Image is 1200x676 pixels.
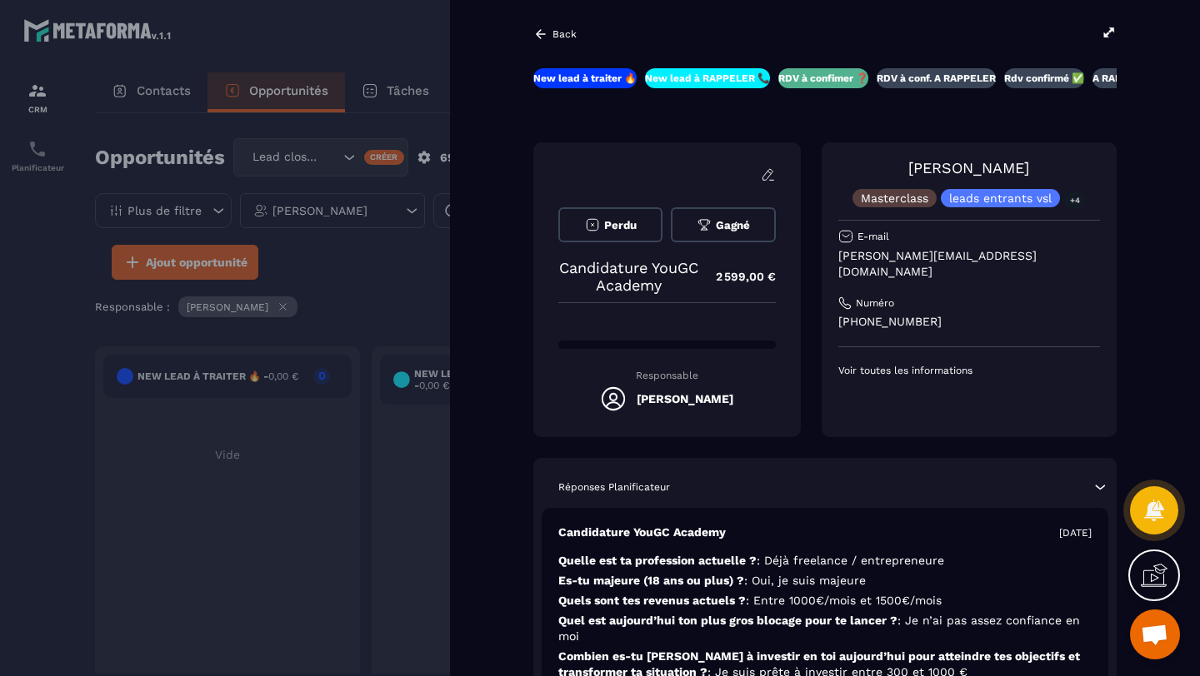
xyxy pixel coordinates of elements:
p: Réponses Planificateur [558,480,670,494]
p: leads entrants vsl [949,192,1052,204]
span: Perdu [604,219,637,231]
div: Ouvrir le chat [1130,609,1180,659]
p: E-mail [857,230,889,243]
p: Masterclass [861,192,928,204]
p: [PERSON_NAME][EMAIL_ADDRESS][DOMAIN_NAME] [838,248,1100,280]
p: [DATE] [1059,526,1092,539]
span: Gagné [716,219,750,231]
span: : Entre 1000€/mois et 1500€/mois [746,594,942,607]
p: Responsable [558,370,776,381]
p: Candidature YouGC Academy [558,524,726,540]
p: [PHONE_NUMBER] [838,314,1100,330]
p: Quel est aujourd’hui ton plus gros blocage pour te lancer ? [558,613,1092,644]
p: Quels sont tes revenus actuels ? [558,593,1092,609]
p: +4 [1064,191,1086,209]
p: Voir toutes les informations [838,364,1100,377]
button: Perdu [558,207,662,242]
span: : Oui, je suis majeure [744,574,866,587]
a: [PERSON_NAME] [908,159,1029,176]
span: : Déjà freelance / entrepreneure [757,554,944,567]
p: Quelle est ta profession actuelle ? [558,553,1092,569]
p: Candidature YouGC Academy [558,259,699,294]
button: Gagné [671,207,775,242]
p: 2 599,00 € [699,261,776,293]
p: Es-tu majeure (18 ans ou plus) ? [558,573,1092,589]
h5: [PERSON_NAME] [637,392,733,405]
p: Numéro [856,296,894,310]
